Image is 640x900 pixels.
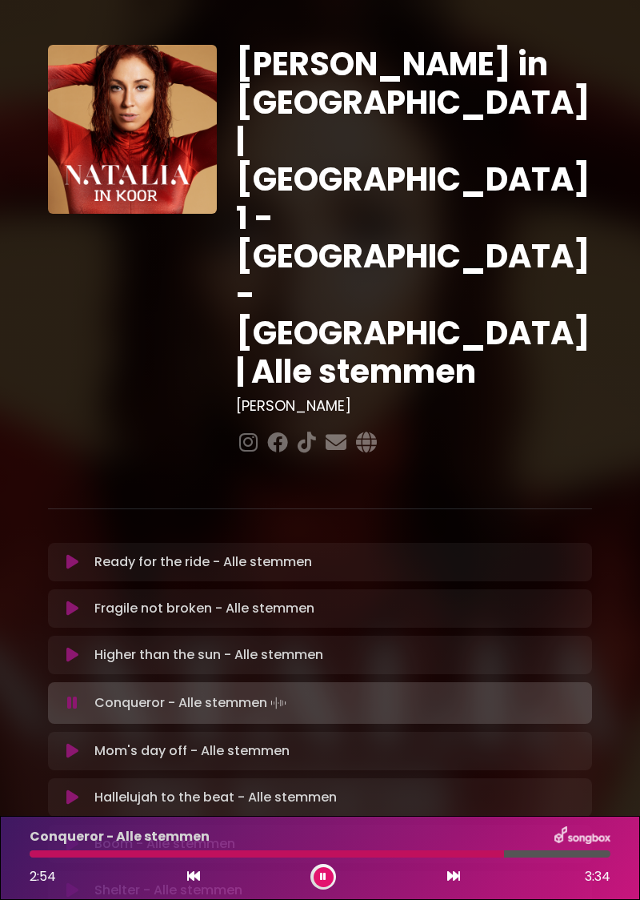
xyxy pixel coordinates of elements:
span: 3:34 [585,867,610,886]
p: Hallelujah to the beat - Alle stemmen [94,788,337,807]
h1: [PERSON_NAME] in [GEOGRAPHIC_DATA] | [GEOGRAPHIC_DATA] 1 - [GEOGRAPHIC_DATA] - [GEOGRAPHIC_DATA] ... [236,45,592,391]
p: Conqueror - Alle stemmen [94,692,290,714]
img: waveform4.gif [267,692,290,714]
p: Fragile not broken - Alle stemmen [94,599,314,618]
h3: [PERSON_NAME] [236,397,592,415]
p: Higher than the sun - Alle stemmen [94,645,323,665]
p: Ready for the ride - Alle stemmen [94,552,312,572]
p: Mom's day off - Alle stemmen [94,741,290,761]
img: YTVS25JmS9CLUqXqkEhs [48,45,217,214]
img: songbox-logo-white.png [554,826,610,847]
span: 2:54 [30,867,56,886]
p: Conqueror - Alle stemmen [30,827,210,846]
